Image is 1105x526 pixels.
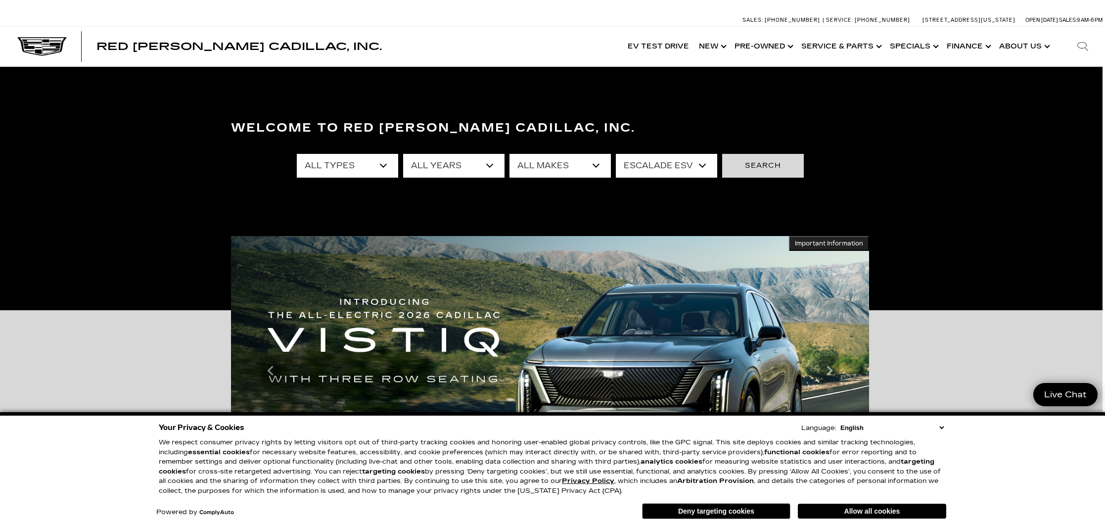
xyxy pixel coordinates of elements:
[199,510,234,516] a: ComplyAuto
[297,154,398,178] select: Filter by type
[1059,17,1077,23] span: Sales:
[942,27,994,66] a: Finance
[789,236,869,251] button: Important Information
[159,438,946,496] p: We respect consumer privacy rights by letting visitors opt out of third-party tracking cookies an...
[159,458,934,476] strong: targeting cookies
[1025,17,1058,23] span: Open [DATE]
[722,154,804,178] button: Search
[823,17,913,23] a: Service: [PHONE_NUMBER]
[742,17,763,23] span: Sales:
[764,448,829,456] strong: functional cookies
[820,356,839,385] div: Next
[826,17,853,23] span: Service:
[261,356,280,385] div: Previous
[838,423,946,432] select: Language Select
[1063,27,1103,66] div: Search
[96,41,382,52] span: Red [PERSON_NAME] Cadillac, Inc.
[1033,383,1098,406] a: Live Chat
[765,17,820,23] span: [PHONE_NUMBER]
[922,17,1015,23] a: [STREET_ADDRESS][US_STATE]
[855,17,910,23] span: [PHONE_NUMBER]
[156,509,234,516] div: Powered by
[362,468,425,476] strong: targeting cookies
[642,503,790,519] button: Deny targeting cookies
[159,421,244,434] span: Your Privacy & Cookies
[96,42,382,51] a: Red [PERSON_NAME] Cadillac, Inc.
[403,154,505,178] select: Filter by year
[994,27,1053,66] a: About Us
[885,27,942,66] a: Specials
[795,239,863,247] span: Important Information
[1077,17,1103,23] span: 9 AM-6 PM
[231,236,869,506] img: 2026 CADILLAC VISTIQ
[801,425,836,431] div: Language:
[623,27,694,66] a: EV Test Drive
[796,27,885,66] a: Service & Parts
[562,477,614,485] u: Privacy Policy
[798,504,946,519] button: Allow all cookies
[509,154,611,178] select: Filter by make
[641,458,702,466] strong: analytics cookies
[1039,389,1092,400] span: Live Chat
[730,27,796,66] a: Pre-Owned
[17,37,67,56] img: Cadillac Dark Logo with Cadillac White Text
[188,448,250,456] strong: essential cookies
[616,154,717,178] select: Filter by model
[742,17,823,23] a: Sales: [PHONE_NUMBER]
[677,477,754,485] strong: Arbitration Provision
[694,27,730,66] a: New
[231,118,869,138] h3: Welcome to Red [PERSON_NAME] Cadillac, Inc.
